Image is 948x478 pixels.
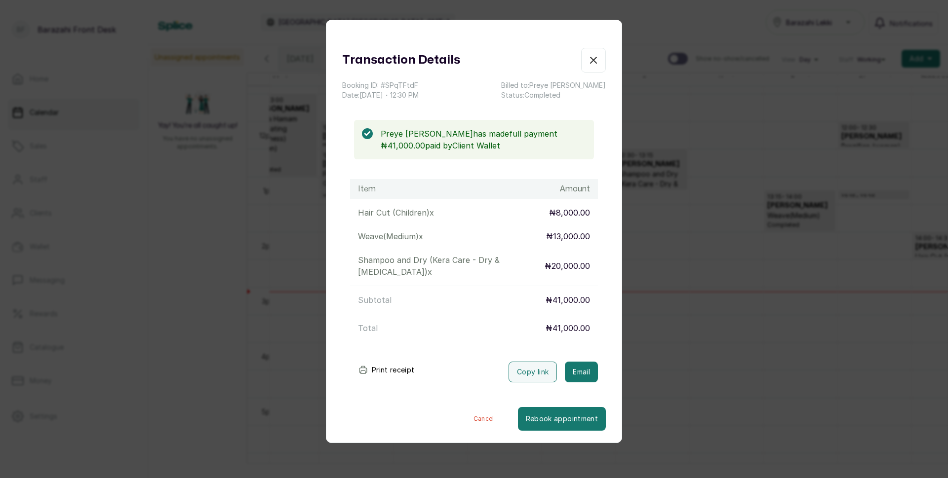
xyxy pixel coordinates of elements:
p: ₦41,000.00 [546,322,590,334]
p: Shampoo and Dry (Kera Care - Dry & [MEDICAL_DATA]) x [358,254,545,278]
button: Rebook appointment [518,407,606,431]
p: Subtotal [358,294,392,306]
h1: Amount [560,183,590,195]
p: ₦20,000.00 [545,260,590,272]
button: Copy link [509,362,557,382]
h1: Item [358,183,376,195]
p: Total [358,322,378,334]
p: Billed to: Preye [PERSON_NAME] [501,80,606,90]
button: Print receipt [350,360,423,380]
button: Cancel [450,407,518,431]
p: Status: Completed [501,90,606,100]
p: ₦41,000.00 [546,294,590,306]
p: ₦41,000.00 paid by Client Wallet [381,140,586,151]
p: Preye [PERSON_NAME] has made full payment [381,128,586,140]
button: Email [565,362,598,382]
h1: Transaction Details [342,51,460,69]
p: Hair Cut (Children) x [358,207,434,219]
p: ₦13,000.00 [546,230,590,242]
p: Weave(Medium) x [358,230,423,242]
p: Date: [DATE] ・ 12:30 PM [342,90,419,100]
p: ₦8,000.00 [549,207,590,219]
p: Booking ID: # SPqTFtdF [342,80,419,90]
